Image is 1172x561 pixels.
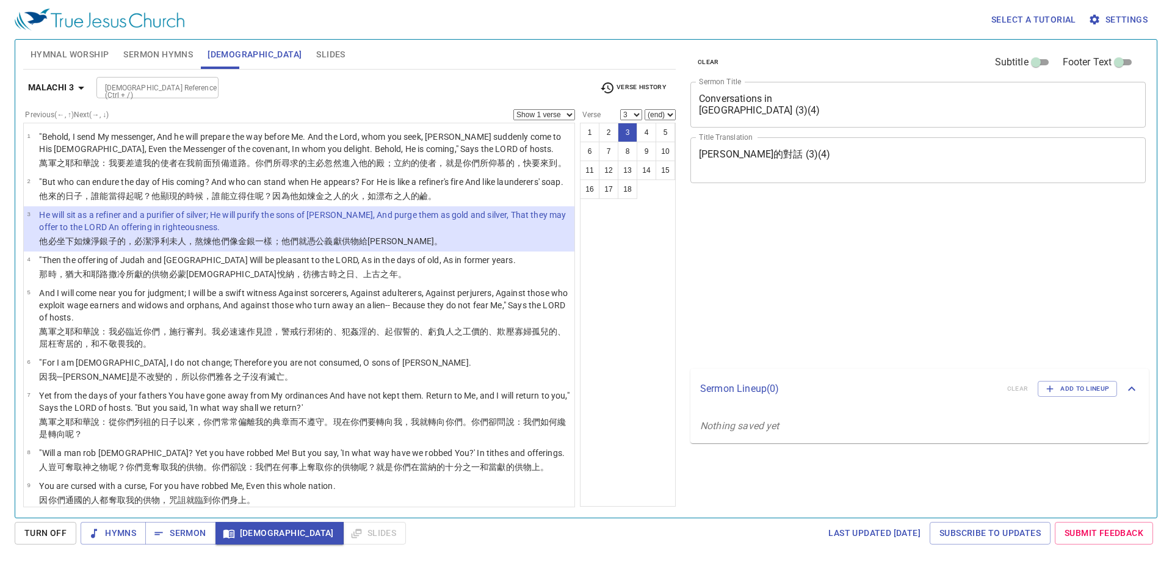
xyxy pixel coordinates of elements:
p: Yet from the days of your fathers You have gone away from My ordinances And have not kept them. R... [39,389,571,414]
span: Sermon Hymns [123,47,193,62]
wh3068: 說 [39,417,566,439]
a: Last updated [DATE] [823,522,925,545]
button: 4 [637,123,656,142]
span: [DEMOGRAPHIC_DATA] [225,526,334,541]
wh3526: 之人的鹼 [394,191,437,201]
p: 萬軍 [39,325,571,350]
wh3615: 。 [284,372,293,382]
wh5707: ，警戒行邪術 [39,327,566,349]
button: Hymns [81,522,146,545]
wh935: 他的殿 [359,158,566,168]
wh3117: 以來，你們常常偏離 [39,417,566,439]
wh6437: 道路 [230,158,566,168]
wh1: 的日子 [39,417,566,439]
wh6884: 淨 [91,236,443,246]
p: Sermon Lineup ( 0 ) [700,382,997,396]
button: [DEMOGRAPHIC_DATA] [215,522,344,545]
wh4397: 在我前面 [178,158,566,168]
button: Add to Lineup [1038,381,1117,397]
span: Settings [1091,12,1148,27]
wh4116: 作見證 [39,327,566,349]
button: 13 [618,161,637,180]
a: Subscribe to Updates [930,522,1051,545]
wh7200: 的時候，誰能立 [178,191,437,201]
wh6635: 之耶和華 [39,327,566,349]
wh6635: 之耶和華 [39,417,566,439]
wh1285: 的使者 [411,158,566,168]
wh120: 豈可奪取 [48,462,549,472]
wh3117: ，誰能當 [82,191,436,201]
p: And I will come near you for judgment; I will be a swift witness Against sorcerers, Against adult... [39,287,571,324]
wh430: 之物呢？你們竟奪取 [91,462,549,472]
button: 11 [580,161,599,180]
span: Slides [316,47,345,62]
wh8641: 上。 [532,462,549,472]
button: 18 [618,179,637,199]
wh784: ，如漂布 [359,191,436,201]
p: "But who can endure the day of His coming? And who can stand when He appears? For He is like a re... [39,176,563,188]
wh3068: 。 [434,236,443,246]
p: You are cursed with a curse, For you have robbed Me, Even this whole nation. [39,480,335,492]
button: clear [690,55,726,70]
wh559: ：我要差遣 [99,158,566,168]
wh559: ：我們在何事上奪取 [247,462,549,472]
button: Malachi 3 [23,76,94,99]
span: Hymnal Worship [31,47,109,62]
span: Verse History [600,81,666,95]
wh3557: 得起呢？他顯現 [117,191,437,201]
wh5975: 得住呢？因為他如煉金 [238,191,436,201]
textarea: [PERSON_NAME]的對話 (3)(4) [699,148,1137,172]
iframe: from-child [685,196,1056,364]
input: Type Bible Reference [100,81,195,95]
wh3068: 悅納 [277,269,407,279]
wh6931: 之年 [380,269,406,279]
wh6440: 預備 [212,158,566,168]
wh1964: ；立約 [385,158,566,168]
wh7725: 呢？ [65,429,82,439]
button: Sermon [145,522,215,545]
wh3701: 一樣；他們就憑公義 [255,236,443,246]
span: Sermon [155,526,206,541]
wh4397: ，就是你們所仰慕 [436,158,566,168]
wh4503: 給[PERSON_NAME] [359,236,443,246]
button: 1 [580,123,599,142]
span: 8 [27,449,30,455]
p: 人 [39,461,565,473]
button: Verse History [593,79,673,97]
span: Add to Lineup [1046,383,1109,394]
span: 4 [27,256,30,262]
wh3117: 、上古 [355,269,407,279]
span: 9 [27,482,30,488]
button: Settings [1086,9,1152,31]
wh1870: 。你們所尋求 [247,158,566,168]
wh6149: ，彷彿古時 [294,269,407,279]
wh1616: ，和不敬畏 [82,339,151,349]
wh1245: 的主 [298,158,566,168]
p: 他來 [39,190,563,202]
button: 8 [618,142,637,161]
wh3068: 說 [91,158,566,168]
wh7126: 你們，施行審判 [39,327,566,349]
wh3063: 和耶路撒冷 [82,269,407,279]
wh2091: 銀 [247,236,443,246]
label: Verse [580,111,601,118]
wh2891: 利未 [161,236,443,246]
p: 那時，猶大 [39,268,515,280]
wh6906: 你的供物呢？就是你們在當納的十分之一 [324,462,549,472]
img: True Jesus Church [15,9,184,31]
button: 6 [580,142,599,161]
wh779: 你們身上。 [212,495,255,505]
button: Turn Off [15,522,76,545]
textarea: Conversations in [GEOGRAPHIC_DATA] (3)(4) [699,93,1137,116]
wh559: ：從你們列祖 [39,417,566,439]
p: He will sit as a refiner and a purifier of silver; He will purify the sons of [PERSON_NAME], And ... [39,209,571,233]
span: Turn Off [24,526,67,541]
p: 萬軍 [39,416,571,440]
span: 1 [27,132,30,139]
wh3427: 如煉 [74,236,443,246]
p: "Then the offering of Judah and [GEOGRAPHIC_DATA] Will be pleasant to the LORD, As in the days of... [39,254,515,266]
wh4643: 和當獻的供物 [480,462,549,472]
wh3068: 說 [39,327,566,349]
wh559: ：我必臨近 [39,327,566,349]
p: "For I am [DEMOGRAPHIC_DATA], I do not change; Therefore you are not consumed, O sons of [PERSON_... [39,357,471,369]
